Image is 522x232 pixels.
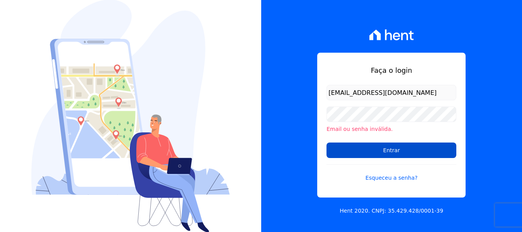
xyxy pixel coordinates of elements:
[326,164,456,182] a: Esqueceu a senha?
[326,143,456,158] input: Entrar
[340,207,443,215] p: Hent 2020. CNPJ: 35.429.428/0001-39
[326,65,456,76] h1: Faça o login
[326,125,456,133] li: Email ou senha inválida.
[326,85,456,100] input: Email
